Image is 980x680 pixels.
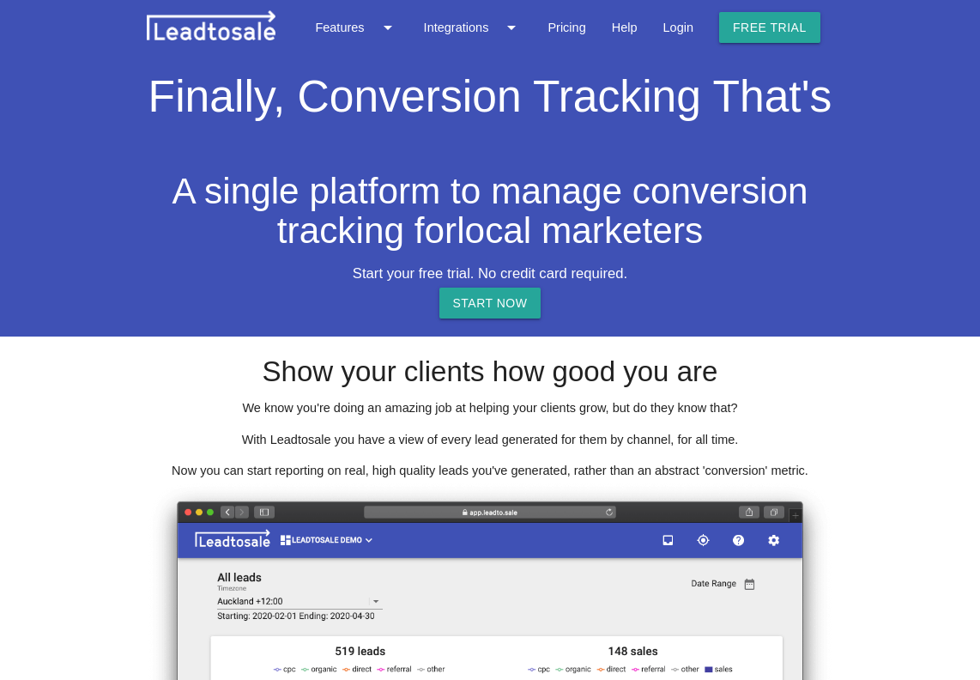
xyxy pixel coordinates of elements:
h2: A single platform to manage conversion tracking for [147,172,832,252]
h5: Start your free trial. No credit card required. [147,266,832,282]
p: Now you can start reporting on real, high quality leads you've generated, rather than an abstract... [147,462,832,481]
p: We know you're doing an amazing job at helping your clients grow, but do they know that? [147,399,832,418]
a: START NOW [439,288,541,319]
p: With Leadtosale you have a view of every lead generated for them by channel, for all time. [147,431,832,450]
h3: Show your clients how good you are [147,356,832,387]
h1: Finally, Conversion Tracking That's [147,55,832,130]
a: Free trial [719,12,820,43]
span: local marketers [457,210,703,251]
img: leadtosale.png [147,10,275,40]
